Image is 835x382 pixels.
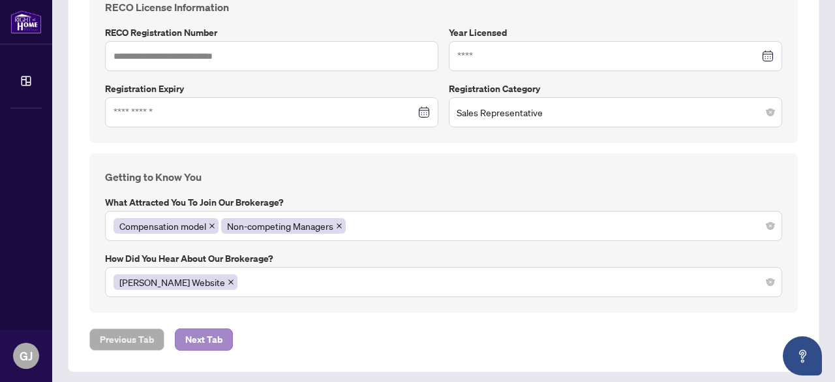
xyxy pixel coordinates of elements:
[209,223,215,229] span: close
[221,218,346,234] span: Non-competing Managers
[105,25,438,40] label: RECO Registration Number
[228,279,234,285] span: close
[175,328,233,351] button: Next Tab
[336,223,342,229] span: close
[105,169,782,185] h4: Getting to Know You
[185,329,222,350] span: Next Tab
[227,219,333,233] span: Non-competing Managers
[457,100,774,125] span: Sales Representative
[114,274,237,290] span: RAHR Website
[114,218,219,234] span: Compensation model
[767,108,774,116] span: close-circle
[119,219,206,233] span: Compensation model
[767,278,774,286] span: close-circle
[449,82,782,96] label: Registration Category
[89,328,164,351] button: Previous Tab
[119,275,225,289] span: [PERSON_NAME] Website
[783,336,822,375] button: Open asap
[105,195,782,210] label: What attracted you to join our brokerage?
[767,222,774,230] span: close-circle
[20,347,33,365] span: GJ
[449,25,782,40] label: Year Licensed
[105,251,782,266] label: How did you hear about our brokerage?
[105,82,438,96] label: Registration Expiry
[10,10,42,34] img: logo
